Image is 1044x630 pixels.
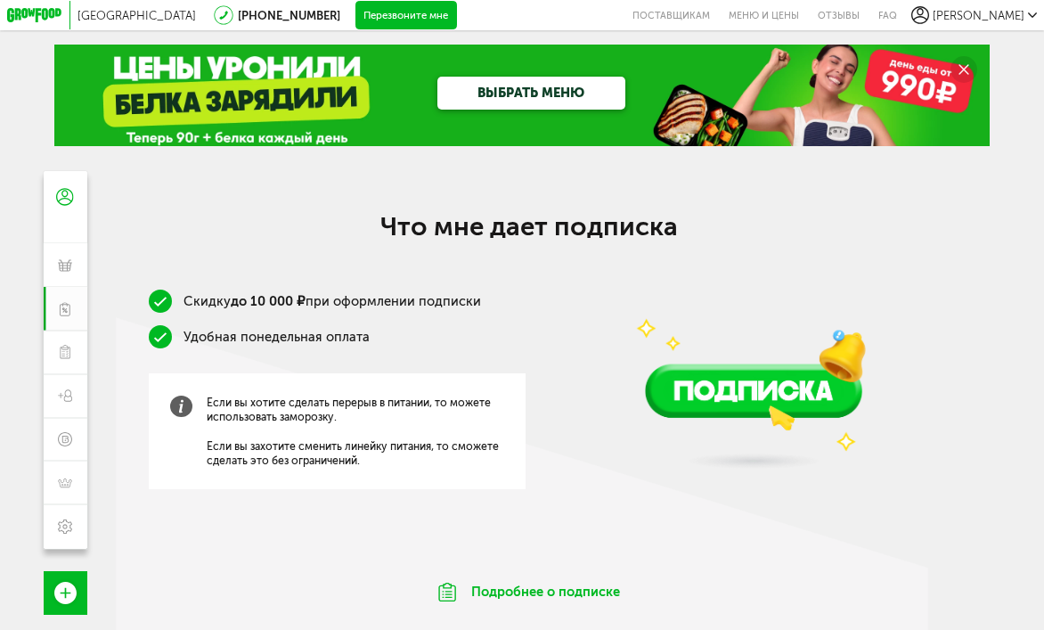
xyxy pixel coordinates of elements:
h2: Что мне дает подписка [240,210,820,242]
button: Перезвоните мне [355,1,457,30]
img: info-grey.b4c3b60.svg [170,396,192,417]
span: Удобная понедельная оплата [184,329,370,345]
a: [PHONE_NUMBER] [238,9,340,22]
a: ВЫБРАТЬ МЕНЮ [437,77,626,110]
img: vUQQD42TP1CeN4SU.png [598,209,909,485]
b: до 10 000 ₽ [231,293,306,309]
span: [PERSON_NAME] [933,9,1024,22]
span: [GEOGRAPHIC_DATA] [77,9,196,22]
span: Скидку при оформлении подписки [184,293,481,309]
div: Подробнее о подписке [399,565,660,620]
span: Если вы хотите сделать перерыв в питании, то можете использовать заморозку. Если вы захотите смен... [207,396,504,468]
